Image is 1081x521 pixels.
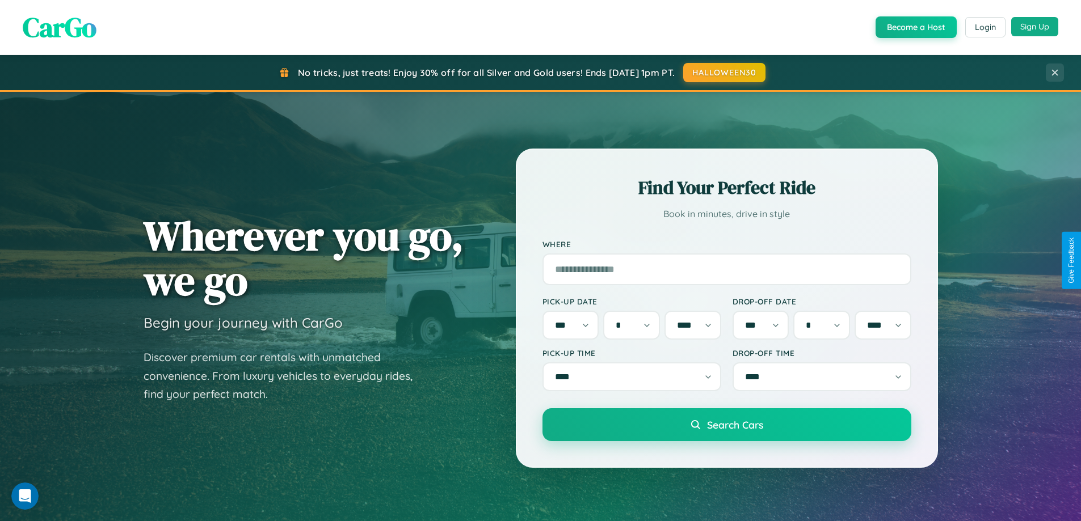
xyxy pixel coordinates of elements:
h3: Begin your journey with CarGo [144,314,343,331]
button: HALLOWEEN30 [683,63,765,82]
iframe: Intercom live chat [11,482,39,510]
button: Become a Host [876,16,957,38]
button: Sign Up [1011,17,1058,36]
p: Book in minutes, drive in style [542,206,911,222]
label: Drop-off Time [733,348,911,358]
h2: Find Your Perfect Ride [542,175,911,200]
label: Pick-up Date [542,296,721,306]
h1: Wherever you go, we go [144,213,464,303]
p: Discover premium car rentals with unmatched convenience. From luxury vehicles to everyday rides, ... [144,348,427,404]
label: Pick-up Time [542,348,721,358]
button: Login [965,17,1006,37]
div: Give Feedback [1067,238,1075,283]
label: Where [542,239,911,249]
span: No tricks, just treats! Enjoy 30% off for all Silver and Gold users! Ends [DATE] 1pm PT. [298,67,675,78]
span: CarGo [23,9,96,46]
span: Search Cars [707,418,763,431]
button: Search Cars [542,408,911,441]
label: Drop-off Date [733,296,911,306]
